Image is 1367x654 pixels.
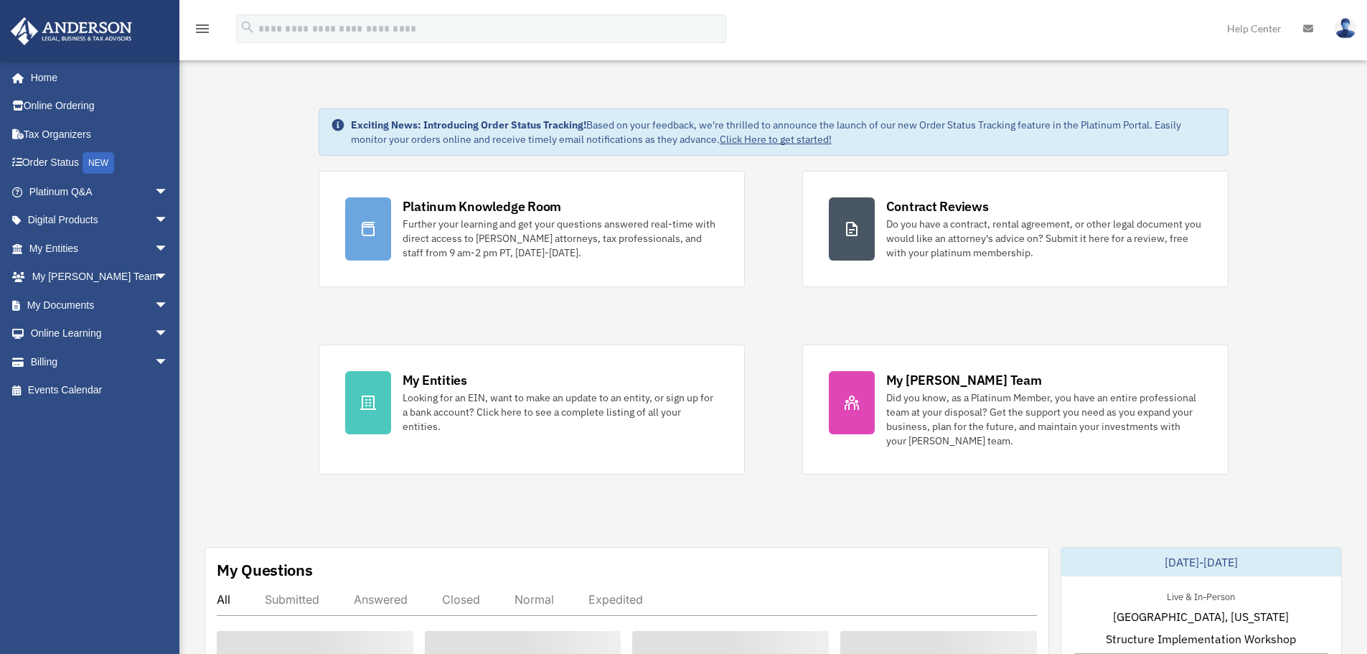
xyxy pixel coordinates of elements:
a: My Entities Looking for an EIN, want to make an update to an entity, or sign up for a bank accoun... [319,345,745,475]
div: All [217,592,230,607]
div: Based on your feedback, we're thrilled to announce the launch of our new Order Status Tracking fe... [351,118,1216,146]
a: Platinum Q&Aarrow_drop_down [10,177,190,206]
div: Normal [515,592,554,607]
img: Anderson Advisors Platinum Portal [6,17,136,45]
a: My Entitiesarrow_drop_down [10,234,190,263]
div: Closed [442,592,480,607]
i: search [240,19,255,35]
a: Order StatusNEW [10,149,190,178]
i: menu [194,20,211,37]
strong: Exciting News: Introducing Order Status Tracking! [351,118,586,131]
span: arrow_drop_down [154,177,183,207]
a: My Documentsarrow_drop_down [10,291,190,319]
div: My Entities [403,371,467,389]
div: My [PERSON_NAME] Team [886,371,1042,389]
a: Platinum Knowledge Room Further your learning and get your questions answered real-time with dire... [319,171,745,287]
a: Events Calendar [10,376,190,405]
span: [GEOGRAPHIC_DATA], [US_STATE] [1113,608,1289,625]
a: Click Here to get started! [720,133,832,146]
div: Further your learning and get your questions answered real-time with direct access to [PERSON_NAM... [403,217,718,260]
div: Do you have a contract, rental agreement, or other legal document you would like an attorney's ad... [886,217,1202,260]
div: Did you know, as a Platinum Member, you have an entire professional team at your disposal? Get th... [886,391,1202,448]
a: Home [10,63,183,92]
div: My Questions [217,559,313,581]
img: User Pic [1335,18,1356,39]
a: Online Learningarrow_drop_down [10,319,190,348]
span: arrow_drop_down [154,263,183,292]
a: Digital Productsarrow_drop_down [10,206,190,235]
span: arrow_drop_down [154,319,183,349]
div: Answered [354,592,408,607]
span: arrow_drop_down [154,234,183,263]
a: menu [194,25,211,37]
a: Tax Organizers [10,120,190,149]
a: Contract Reviews Do you have a contract, rental agreement, or other legal document you would like... [802,171,1229,287]
span: arrow_drop_down [154,206,183,235]
a: Online Ordering [10,92,190,121]
div: Contract Reviews [886,197,989,215]
a: Billingarrow_drop_down [10,347,190,376]
a: My [PERSON_NAME] Teamarrow_drop_down [10,263,190,291]
span: arrow_drop_down [154,347,183,377]
span: arrow_drop_down [154,291,183,320]
div: Submitted [265,592,319,607]
div: NEW [83,152,114,174]
div: [DATE]-[DATE] [1061,548,1341,576]
div: Live & In-Person [1155,588,1246,603]
div: Looking for an EIN, want to make an update to an entity, or sign up for a bank account? Click her... [403,391,718,434]
a: My [PERSON_NAME] Team Did you know, as a Platinum Member, you have an entire professional team at... [802,345,1229,475]
div: Expedited [588,592,643,607]
div: Platinum Knowledge Room [403,197,562,215]
span: Structure Implementation Workshop [1106,630,1296,648]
